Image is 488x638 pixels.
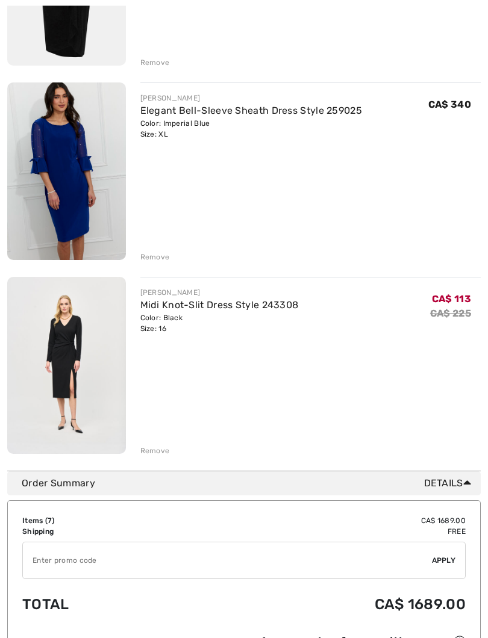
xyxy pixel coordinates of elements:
[432,294,471,305] span: CA$ 113
[140,252,170,263] div: Remove
[172,516,466,527] td: CA$ 1689.00
[22,584,172,625] td: Total
[140,313,299,335] div: Color: Black Size: 16
[172,584,466,625] td: CA$ 1689.00
[23,543,432,579] input: Promo code
[140,58,170,69] div: Remove
[172,527,466,537] td: Free
[140,300,299,311] a: Midi Knot-Slit Dress Style 243308
[48,517,52,525] span: 7
[432,556,456,566] span: Apply
[424,477,476,491] span: Details
[140,446,170,457] div: Remove
[7,83,126,261] img: Elegant Bell-Sleeve Sheath Dress Style 259025
[7,277,126,454] img: Midi Knot-Slit Dress Style 243308
[140,288,299,299] div: [PERSON_NAME]
[428,99,471,111] span: CA$ 340
[22,516,172,527] td: Items ( )
[22,527,172,537] td: Shipping
[430,308,471,320] s: CA$ 225
[22,477,476,491] div: Order Summary
[140,119,363,140] div: Color: Imperial Blue Size: XL
[140,105,363,117] a: Elegant Bell-Sleeve Sheath Dress Style 259025
[140,93,363,104] div: [PERSON_NAME]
